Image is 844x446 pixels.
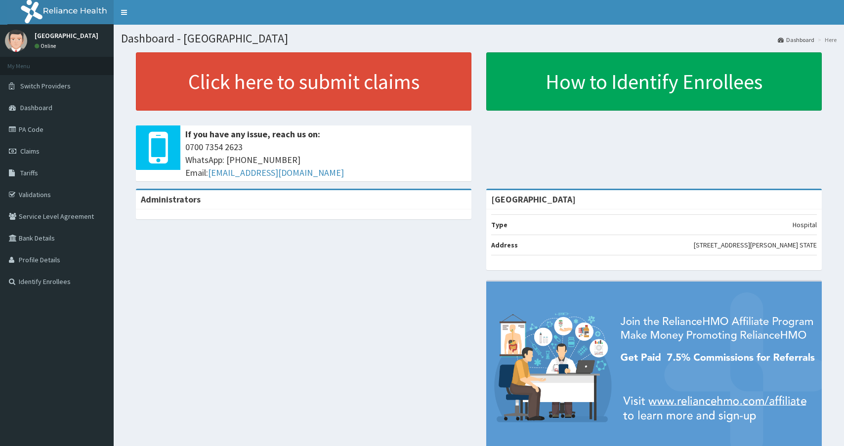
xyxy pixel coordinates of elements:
p: [STREET_ADDRESS][PERSON_NAME] STATE [694,240,817,250]
strong: [GEOGRAPHIC_DATA] [491,194,576,205]
p: Hospital [793,220,817,230]
b: Type [491,220,507,229]
a: [EMAIL_ADDRESS][DOMAIN_NAME] [208,167,344,178]
span: Claims [20,147,40,156]
p: [GEOGRAPHIC_DATA] [35,32,98,39]
a: Click here to submit claims [136,52,471,111]
b: If you have any issue, reach us on: [185,128,320,140]
span: Tariffs [20,168,38,177]
b: Address [491,241,518,249]
span: 0700 7354 2623 WhatsApp: [PHONE_NUMBER] Email: [185,141,466,179]
span: Dashboard [20,103,52,112]
li: Here [815,36,837,44]
a: Dashboard [778,36,814,44]
a: How to Identify Enrollees [486,52,822,111]
img: User Image [5,30,27,52]
h1: Dashboard - [GEOGRAPHIC_DATA] [121,32,837,45]
span: Switch Providers [20,81,71,90]
b: Administrators [141,194,201,205]
a: Online [35,42,58,49]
